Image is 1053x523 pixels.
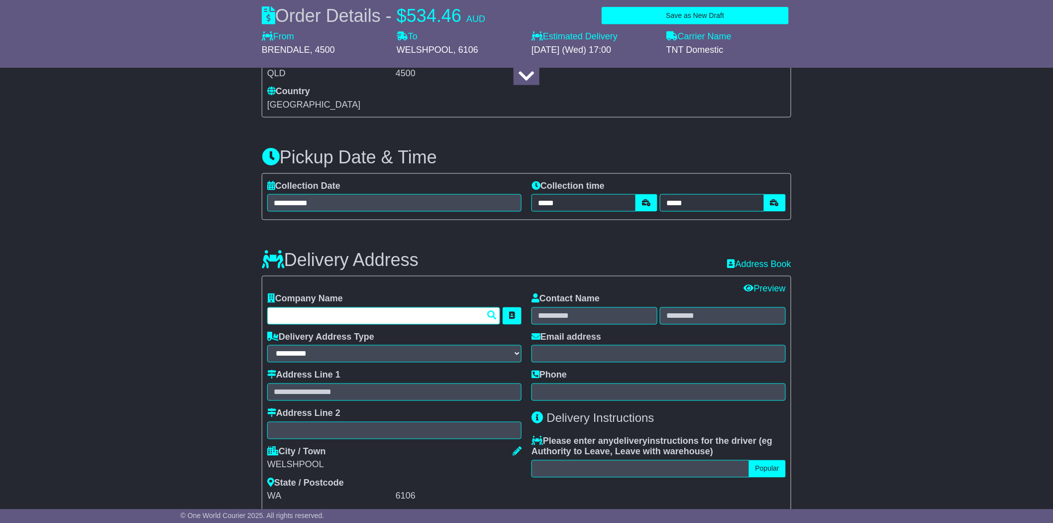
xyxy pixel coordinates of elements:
[397,45,453,55] span: WELSHPOOL
[614,436,647,446] span: delivery
[531,181,605,192] label: Collection time
[267,294,343,305] label: Company Name
[397,31,418,42] label: To
[531,332,601,343] label: Email address
[267,100,360,110] span: [GEOGRAPHIC_DATA]
[531,294,600,305] label: Contact Name
[262,31,294,42] label: From
[310,45,335,55] span: , 4500
[397,5,407,26] span: $
[531,436,772,457] span: eg Authority to Leave, Leave with warehouse
[749,460,786,478] button: Popular
[267,447,326,458] label: City / Town
[181,512,324,520] span: © One World Courier 2025. All rights reserved.
[666,45,791,56] div: TNT Domestic
[666,31,732,42] label: Carrier Name
[267,478,344,489] label: State / Postcode
[531,31,656,42] label: Estimated Delivery
[744,283,786,293] a: Preview
[728,259,791,269] a: Address Book
[267,460,522,471] div: WELSHPOOL
[407,5,461,26] span: 534.46
[396,491,522,502] div: 6106
[602,7,789,24] button: Save as New Draft
[267,491,393,502] div: WA
[531,370,567,381] label: Phone
[267,332,374,343] label: Delivery Address Type
[453,45,478,55] span: , 6106
[267,181,340,192] label: Collection Date
[267,370,340,381] label: Address Line 1
[267,68,393,79] div: QLD
[262,5,485,26] div: Order Details -
[466,14,485,24] span: AUD
[262,250,419,270] h3: Delivery Address
[547,411,654,425] span: Delivery Instructions
[267,408,340,419] label: Address Line 2
[262,45,310,55] span: BRENDALE
[262,147,791,167] h3: Pickup Date & Time
[267,86,310,97] label: Country
[531,45,656,56] div: [DATE] (Wed) 17:00
[531,436,786,458] label: Please enter any instructions for the driver ( )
